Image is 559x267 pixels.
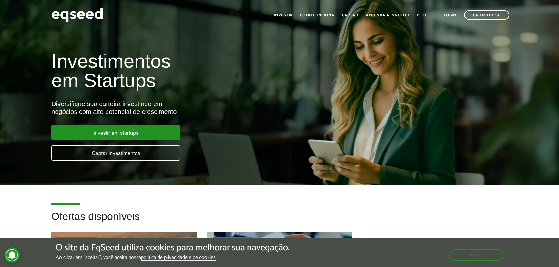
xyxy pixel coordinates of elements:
a: Login [444,13,456,17]
h5: O site da EqSeed utiliza cookies para melhorar sua navegação. [56,243,290,253]
p: Ao clicar em "aceitar", você aceita nossa . [56,254,290,261]
div: Rodada garantida [211,237,254,244]
a: Captar investimentos [51,145,180,161]
button: Aceitar [449,249,503,261]
a: Captar [342,13,358,17]
a: Aprenda a investir [366,13,409,17]
a: Investir [274,13,292,17]
h2: Ofertas disponíveis [51,211,507,232]
a: política de privacidade e de cookies [141,255,216,261]
h1: Investimentos em Startups [51,52,321,90]
a: Cadastre-se [464,10,509,20]
a: Blog [417,13,427,17]
div: Diversifique sua carteira investindo em negócios com alto potencial de crescimento [51,100,321,115]
img: EqSeed [51,6,103,24]
div: Rodada garantida [56,237,98,244]
a: Investir em startups [51,125,180,140]
a: Como funciona [300,13,334,17]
